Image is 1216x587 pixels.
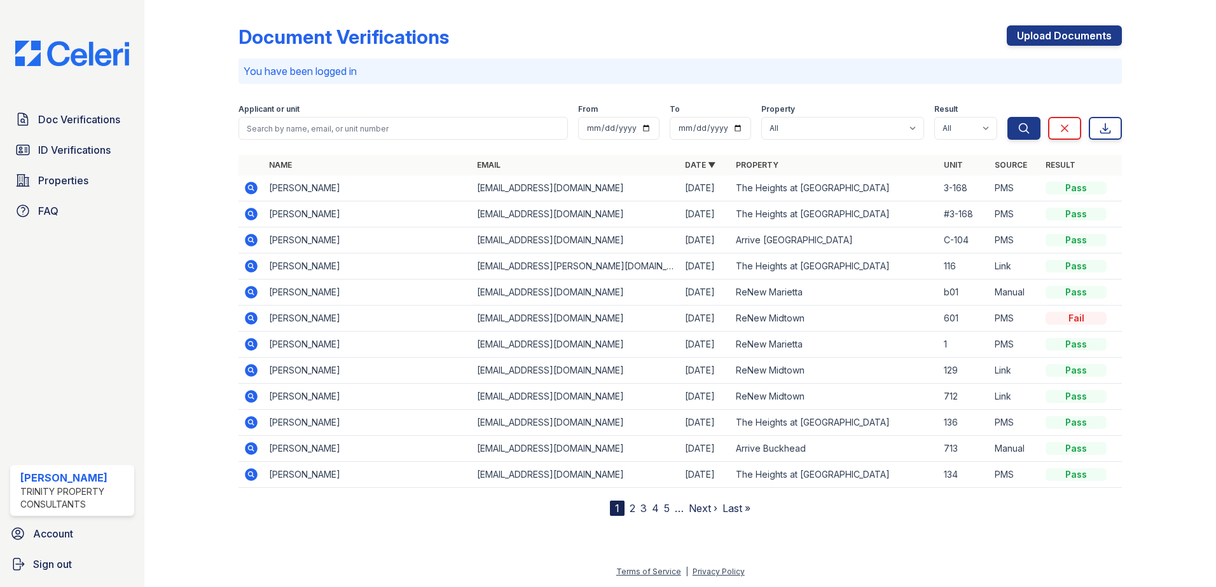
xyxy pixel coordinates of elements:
[939,175,990,201] td: 3-168
[685,160,715,170] a: Date ▼
[264,332,472,358] td: [PERSON_NAME]
[731,306,939,332] td: ReNew Midtown
[939,358,990,384] td: 129
[264,358,472,384] td: [PERSON_NAME]
[990,175,1040,201] td: PMS
[990,358,1040,384] td: Link
[264,306,472,332] td: [PERSON_NAME]
[5,41,139,66] img: CE_Logo_Blue-a8612792a0a2168367f1c8372b55b34899dd931a85d93a1a3d3e32e68fde9ad4.png
[731,253,939,280] td: The Heights at [GEOGRAPHIC_DATA]
[264,436,472,462] td: [PERSON_NAME]
[1046,390,1107,403] div: Pass
[472,332,680,358] td: [EMAIL_ADDRESS][DOMAIN_NAME]
[995,160,1027,170] a: Source
[264,175,472,201] td: [PERSON_NAME]
[652,502,659,515] a: 4
[238,117,568,140] input: Search by name, email, or unit number
[1046,468,1107,481] div: Pass
[939,384,990,410] td: 712
[264,384,472,410] td: [PERSON_NAME]
[731,175,939,201] td: The Heights at [GEOGRAPHIC_DATA]
[38,112,120,127] span: Doc Verifications
[731,384,939,410] td: ReNew Midtown
[731,280,939,306] td: ReNew Marietta
[680,410,731,436] td: [DATE]
[10,107,134,132] a: Doc Verifications
[264,462,472,488] td: [PERSON_NAME]
[990,280,1040,306] td: Manual
[264,227,472,253] td: [PERSON_NAME]
[477,160,501,170] a: Email
[939,410,990,436] td: 136
[1046,338,1107,351] div: Pass
[640,502,647,515] a: 3
[38,173,88,188] span: Properties
[680,253,731,280] td: [DATE]
[1046,364,1107,377] div: Pass
[939,253,990,280] td: 116
[731,462,939,488] td: The Heights at [GEOGRAPHIC_DATA]
[33,557,72,572] span: Sign out
[680,436,731,462] td: [DATE]
[238,25,449,48] div: Document Verifications
[1046,286,1107,299] div: Pass
[472,280,680,306] td: [EMAIL_ADDRESS][DOMAIN_NAME]
[1046,208,1107,220] div: Pass
[38,142,111,158] span: ID Verifications
[736,160,778,170] a: Property
[990,332,1040,358] td: PMS
[264,280,472,306] td: [PERSON_NAME]
[264,253,472,280] td: [PERSON_NAME]
[472,358,680,384] td: [EMAIL_ADDRESS][DOMAIN_NAME]
[610,501,625,516] div: 1
[33,526,73,541] span: Account
[472,227,680,253] td: [EMAIL_ADDRESS][DOMAIN_NAME]
[10,168,134,193] a: Properties
[10,137,134,163] a: ID Verifications
[675,501,684,516] span: …
[686,567,688,576] div: |
[722,502,750,515] a: Last »
[1046,182,1107,194] div: Pass
[990,227,1040,253] td: PMS
[680,201,731,227] td: [DATE]
[731,436,939,462] td: Arrive Buckhead
[680,358,731,384] td: [DATE]
[680,306,731,332] td: [DATE]
[680,332,731,358] td: [DATE]
[939,462,990,488] td: 134
[939,436,990,462] td: 713
[578,104,598,114] label: From
[670,104,680,114] label: To
[244,64,1117,79] p: You have been logged in
[680,384,731,410] td: [DATE]
[680,227,731,253] td: [DATE]
[1046,160,1075,170] a: Result
[934,104,958,114] label: Result
[990,462,1040,488] td: PMS
[990,201,1040,227] td: PMS
[990,436,1040,462] td: Manual
[939,306,990,332] td: 601
[264,201,472,227] td: [PERSON_NAME]
[264,410,472,436] td: [PERSON_NAME]
[939,227,990,253] td: C-104
[1046,416,1107,429] div: Pass
[5,551,139,577] a: Sign out
[472,436,680,462] td: [EMAIL_ADDRESS][DOMAIN_NAME]
[693,567,745,576] a: Privacy Policy
[1007,25,1122,46] a: Upload Documents
[680,280,731,306] td: [DATE]
[472,410,680,436] td: [EMAIL_ADDRESS][DOMAIN_NAME]
[990,384,1040,410] td: Link
[939,332,990,358] td: 1
[472,462,680,488] td: [EMAIL_ADDRESS][DOMAIN_NAME]
[731,332,939,358] td: ReNew Marietta
[731,358,939,384] td: ReNew Midtown
[1046,234,1107,246] div: Pass
[20,470,129,485] div: [PERSON_NAME]
[731,227,939,253] td: Arrive [GEOGRAPHIC_DATA]
[269,160,292,170] a: Name
[10,198,134,224] a: FAQ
